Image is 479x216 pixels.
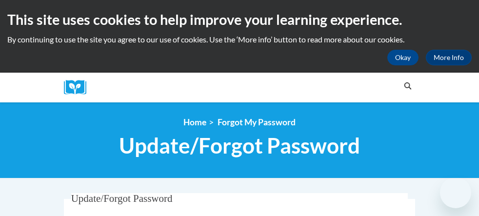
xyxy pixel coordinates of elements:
iframe: Button to launch messaging window [440,177,471,208]
img: Logo brand [64,80,93,95]
button: Okay [387,50,419,65]
button: Search [400,80,415,92]
span: Update/Forgot Password [71,193,173,204]
span: Update/Forgot Password [119,133,360,158]
span: Forgot My Password [218,117,296,127]
a: Cox Campus [64,80,93,95]
a: More Info [426,50,472,65]
h2: This site uses cookies to help improve your learning experience. [7,10,472,29]
p: By continuing to use the site you agree to our use of cookies. Use the ‘More info’ button to read... [7,34,472,45]
a: Home [183,117,206,127]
